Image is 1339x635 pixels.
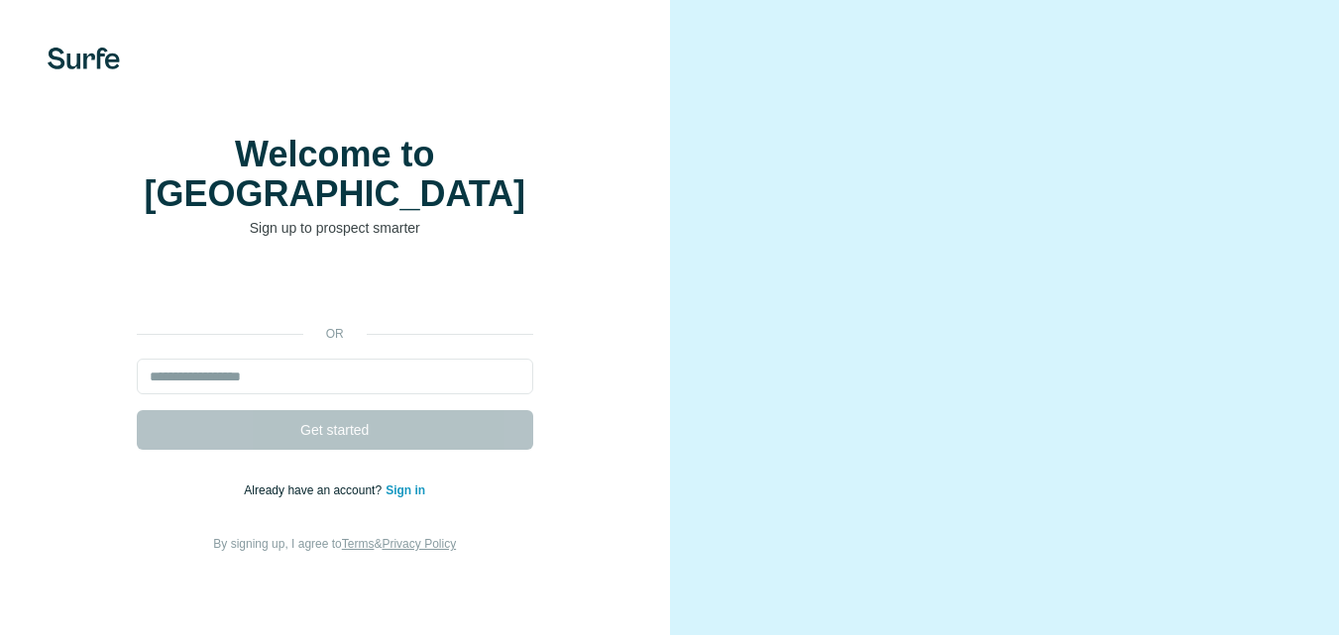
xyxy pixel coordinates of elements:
p: Sign up to prospect smarter [137,218,533,238]
a: Terms [342,537,375,551]
p: or [303,325,367,343]
span: By signing up, I agree to & [213,537,456,551]
a: Privacy Policy [382,537,456,551]
img: Surfe's logo [48,48,120,69]
iframe: Sign in with Google Button [127,267,543,311]
h1: Welcome to [GEOGRAPHIC_DATA] [137,135,533,214]
span: Already have an account? [244,483,386,497]
a: Sign in [386,483,425,497]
